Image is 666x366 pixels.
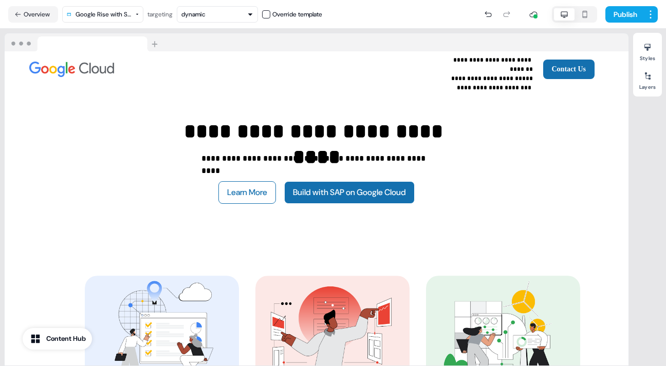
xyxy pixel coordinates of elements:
[284,181,415,204] button: Build with SAP on Google Cloud
[5,33,162,52] img: Browser topbar
[147,9,173,20] div: targeting
[605,6,643,23] button: Publish
[633,39,662,62] button: Styles
[177,6,258,23] button: dynamic
[272,9,322,20] div: Override template
[29,62,114,76] img: Image
[633,68,662,90] button: Layers
[218,181,415,204] div: Learn MoreBuild with SAP on Google Cloud
[23,328,92,350] button: Content Hub
[218,181,276,204] button: Learn More
[543,60,595,79] button: Contact Us
[8,6,58,23] button: Overview
[76,9,132,20] div: Google Rise with SAP on Google Cloud
[29,62,199,76] div: Image
[181,9,206,20] div: dynamic
[46,334,86,344] div: Content Hub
